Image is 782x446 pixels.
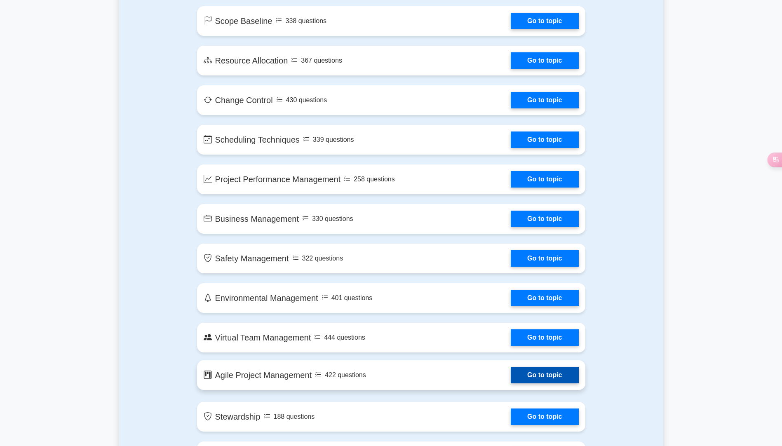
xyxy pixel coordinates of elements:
[511,367,578,383] a: Go to topic
[511,13,578,29] a: Go to topic
[511,52,578,69] a: Go to topic
[511,171,578,188] a: Go to topic
[511,92,578,108] a: Go to topic
[511,131,578,148] a: Go to topic
[511,250,578,267] a: Go to topic
[511,211,578,227] a: Go to topic
[511,408,578,425] a: Go to topic
[511,329,578,346] a: Go to topic
[511,290,578,306] a: Go to topic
